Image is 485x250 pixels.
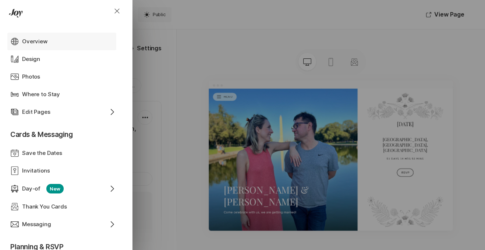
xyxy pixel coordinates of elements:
[408,173,445,191] button: RSVP
[10,33,119,50] a: Overview
[10,121,119,144] p: Cards & Messaging
[22,149,62,157] p: Save the Dates
[10,68,119,86] a: Photos
[22,73,40,81] p: Photos
[46,184,64,193] p: New
[10,162,119,180] a: Invitations
[22,220,51,229] p: Messaging
[22,108,50,116] p: Edit Pages
[10,198,119,215] a: Thank You Cards
[22,90,60,99] p: Where to Stay
[22,185,40,193] p: Day-of
[22,203,67,211] p: Thank You Cards
[10,144,119,162] a: Save the Dates
[22,167,50,175] p: Invitations
[22,37,47,46] p: Overview
[9,9,61,26] button: MENU
[10,86,119,103] a: Where to Stay
[104,2,130,20] button: Close
[22,55,40,64] p: Design
[10,50,119,68] a: Design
